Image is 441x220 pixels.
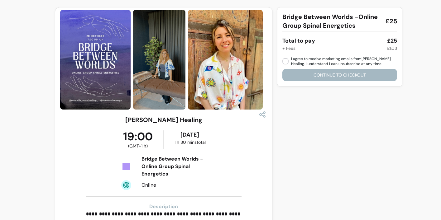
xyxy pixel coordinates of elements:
[386,17,397,26] span: £25
[133,10,185,110] img: https://d3pz9znudhj10h.cloudfront.net/f28bc764-044c-4fc5-8cc6-afe711ce91b3
[165,139,214,145] div: 1 h 30 mins total
[125,115,202,124] h3: [PERSON_NAME] Healing
[282,12,381,30] span: Bridge Between Worlds -Online Group Spinal Energetics
[282,36,315,45] div: Total to pay
[141,155,214,178] div: Bridge Between Worlds -Online Group Spinal Energetics
[141,181,214,189] div: Online
[60,10,131,110] img: https://d3pz9znudhj10h.cloudfront.net/5936ea02-e7c4-4f79-9859-42df949e78e5
[128,143,148,149] span: ( GMT+1 h )
[165,130,214,139] div: [DATE]
[112,130,164,149] div: 19:00
[188,10,262,110] img: https://d3pz9znudhj10h.cloudfront.net/0b4de806-19ec-43b8-9de3-aa0ebd2fc94d
[86,203,242,210] h3: Description
[387,45,397,51] div: £1.03
[121,161,131,171] img: Tickets Icon
[282,45,295,51] div: + Fees
[282,69,397,81] button: Continue to checkout
[387,36,397,45] div: £25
